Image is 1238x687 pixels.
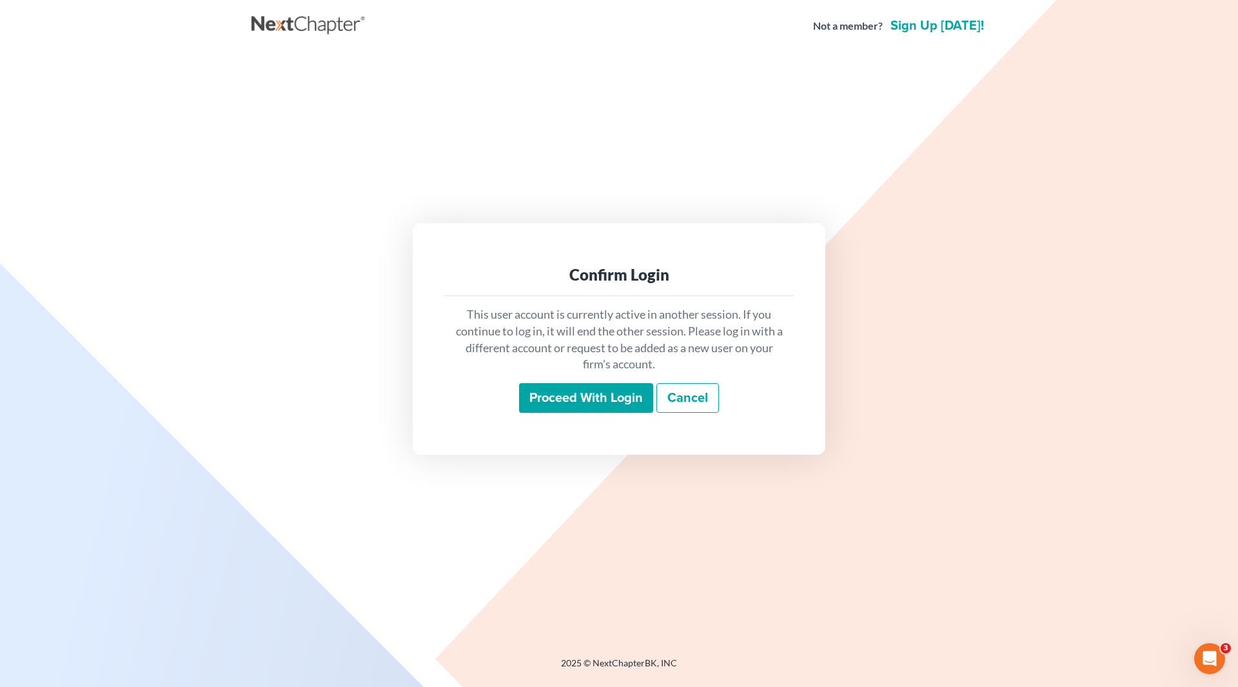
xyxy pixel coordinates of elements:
[1194,643,1225,674] iframe: Intercom live chat
[251,657,987,680] div: 2025 © NextChapterBK, INC
[656,383,719,413] a: Cancel
[888,19,987,32] a: Sign up [DATE]!
[519,383,653,413] input: Proceed with login
[454,306,784,373] p: This user account is currently active in another session. If you continue to log in, it will end ...
[813,19,883,34] strong: Not a member?
[454,264,784,285] div: Confirm Login
[1221,643,1231,653] span: 3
